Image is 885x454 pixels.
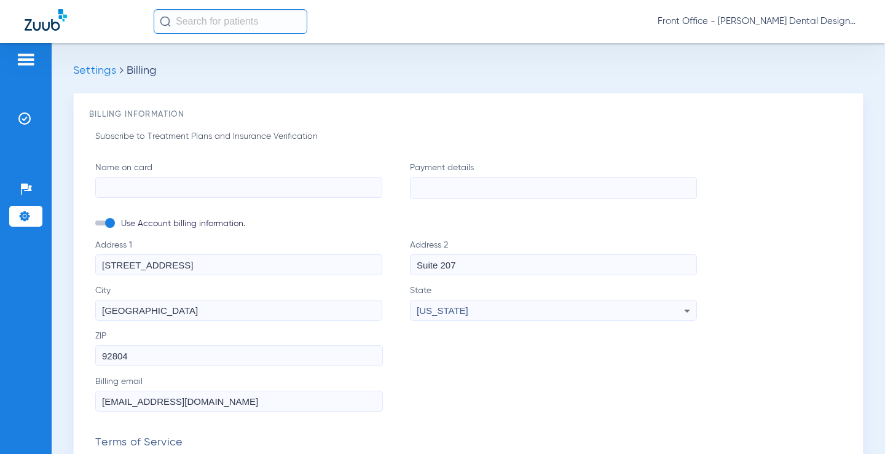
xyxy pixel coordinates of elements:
[16,52,36,67] img: hamburger-icon
[154,9,307,34] input: Search for patients
[121,219,245,228] span: Use Account billing information.
[95,239,382,275] label: Address 1
[410,239,697,275] label: Address 2
[410,162,697,199] label: Payment details
[417,305,468,316] span: [US_STATE]
[95,345,383,366] input: ZIP
[89,109,848,121] h3: Billing Information
[95,391,383,412] input: Billing email
[95,300,382,321] input: City
[95,284,382,321] label: City
[824,395,885,454] iframe: Chat Widget
[410,254,697,275] input: Address 2
[73,65,116,76] span: Settings
[417,178,690,198] iframe: Secure card payment input frame
[410,284,697,321] label: State
[25,9,67,31] img: Zuub Logo
[95,330,697,366] label: ZIP
[95,130,509,143] p: Subscribe to Treatment Plans and Insurance Verification
[127,65,156,76] span: Billing
[95,375,697,412] label: Billing email
[95,254,382,275] input: Address 1
[658,15,860,28] span: Front Office - [PERSON_NAME] Dental Design
[95,436,697,448] p: Terms of Service
[95,162,382,199] label: Name on card
[160,16,171,27] img: Search Icon
[95,177,382,198] input: Name on card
